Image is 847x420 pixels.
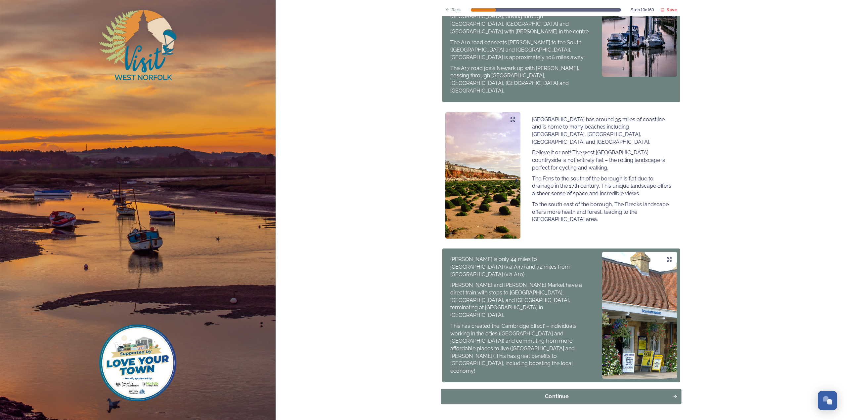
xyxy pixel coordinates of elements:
[532,149,672,172] p: Believe it or not! The west [GEOGRAPHIC_DATA] countryside is not entirely flat – the rolling land...
[450,282,583,318] span: [PERSON_NAME] and [PERSON_NAME] Market have a direct train with stops to [GEOGRAPHIC_DATA], [GEOG...
[532,116,672,146] p: [GEOGRAPHIC_DATA] has around 35 miles of coastline and is home to many beaches including [GEOGRAP...
[450,6,590,35] span: The A47 road links [GEOGRAPHIC_DATA] to [GEOGRAPHIC_DATA], driving through [GEOGRAPHIC_DATA], [GE...
[450,323,578,374] span: This has created the ‘Cambridge Effect’ – individuals working in the cities ([GEOGRAPHIC_DATA] an...
[818,391,837,410] button: Open Chat
[450,65,581,94] span: The A17 road joins Newark up with [PERSON_NAME], passing through [GEOGRAPHIC_DATA], [GEOGRAPHIC_D...
[631,7,654,13] span: Step 10 of 60
[452,7,461,13] span: Back
[441,389,682,404] button: Continue
[532,201,672,223] p: To the south east of the borough, The Brecks landscape offers more heath and forest, leading to t...
[450,256,571,277] span: [PERSON_NAME] is only 44 miles to [GEOGRAPHIC_DATA] (via A47) and 72 miles from [GEOGRAPHIC_DATA]...
[532,175,672,198] p: The Fens to the south of the borough is flat due to drainage in the 17th century. This unique lan...
[450,39,584,60] span: The A10 road connects [PERSON_NAME] to the South ([GEOGRAPHIC_DATA] and [GEOGRAPHIC_DATA]). [GEOG...
[445,393,669,401] div: Continue
[667,7,677,13] strong: Save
